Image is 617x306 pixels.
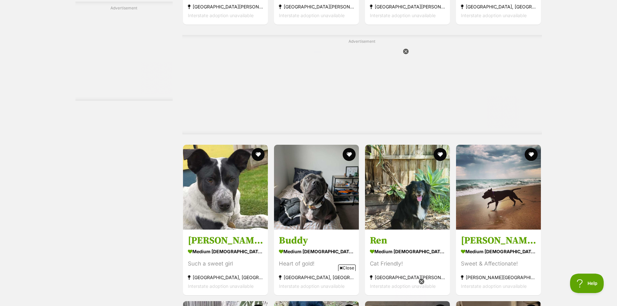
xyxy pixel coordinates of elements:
a: Buddy medium [DEMOGRAPHIC_DATA] Dog Heart of gold! [GEOGRAPHIC_DATA], [GEOGRAPHIC_DATA] Interstat... [274,229,359,295]
div: Advertisement [182,35,542,134]
strong: medium [DEMOGRAPHIC_DATA] Dog [279,246,354,256]
a: [PERSON_NAME] medium [DEMOGRAPHIC_DATA] Dog Such a sweet girl [GEOGRAPHIC_DATA], [GEOGRAPHIC_DATA... [183,229,268,295]
span: Interstate adoption unavailable [188,283,254,289]
h3: Ren [370,234,445,246]
strong: medium [DEMOGRAPHIC_DATA] Dog [461,246,536,256]
h3: [PERSON_NAME] [461,234,536,246]
img: Fiona - Staffordshire Bull Terrier Dog [456,145,541,230]
div: Cat Friendly! [370,259,445,268]
span: Interstate adoption unavailable [188,13,254,18]
span: Interstate adoption unavailable [461,13,527,18]
strong: [GEOGRAPHIC_DATA][PERSON_NAME][GEOGRAPHIC_DATA] [370,2,445,11]
div: Sweet & Affectionate! [461,259,536,268]
strong: medium [DEMOGRAPHIC_DATA] Dog [188,246,263,256]
strong: [GEOGRAPHIC_DATA], [GEOGRAPHIC_DATA] [461,2,536,11]
span: Interstate adoption unavailable [461,283,527,289]
button: favourite [525,148,538,161]
a: [PERSON_NAME] medium [DEMOGRAPHIC_DATA] Dog Sweet & Affectionate! [PERSON_NAME][GEOGRAPHIC_DATA] ... [456,229,541,295]
iframe: Advertisement [205,47,519,128]
div: Such a sweet girl [188,259,263,268]
iframe: Help Scout Beacon - Open [570,274,604,293]
button: favourite [434,148,447,161]
div: Advertisement [75,2,173,101]
strong: [PERSON_NAME][GEOGRAPHIC_DATA] [461,273,536,281]
span: Close [338,265,356,271]
a: Ren medium [DEMOGRAPHIC_DATA] Dog Cat Friendly! [GEOGRAPHIC_DATA][PERSON_NAME][GEOGRAPHIC_DATA] I... [365,229,450,295]
img: Ren - Australian Shepherd x Golden Retriever Dog [365,145,450,230]
iframe: Advertisement [191,274,427,303]
span: Interstate adoption unavailable [279,13,345,18]
button: favourite [252,148,265,161]
strong: [GEOGRAPHIC_DATA], [GEOGRAPHIC_DATA] [188,273,263,281]
iframe: Advertisement [75,14,173,95]
span: Interstate adoption unavailable [370,13,436,18]
div: Heart of gold! [279,259,354,268]
h3: Buddy [279,234,354,246]
strong: [GEOGRAPHIC_DATA][PERSON_NAME][GEOGRAPHIC_DATA] [188,2,263,11]
strong: [GEOGRAPHIC_DATA][PERSON_NAME][GEOGRAPHIC_DATA] [279,2,354,11]
button: favourite [343,148,356,161]
h3: [PERSON_NAME] [188,234,263,246]
img: Statler - Australian Cattle Dog x Australian Kelpie Dog [183,145,268,230]
strong: medium [DEMOGRAPHIC_DATA] Dog [370,246,445,256]
img: Buddy - Staffordshire Bull Terrier Dog [274,145,359,230]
